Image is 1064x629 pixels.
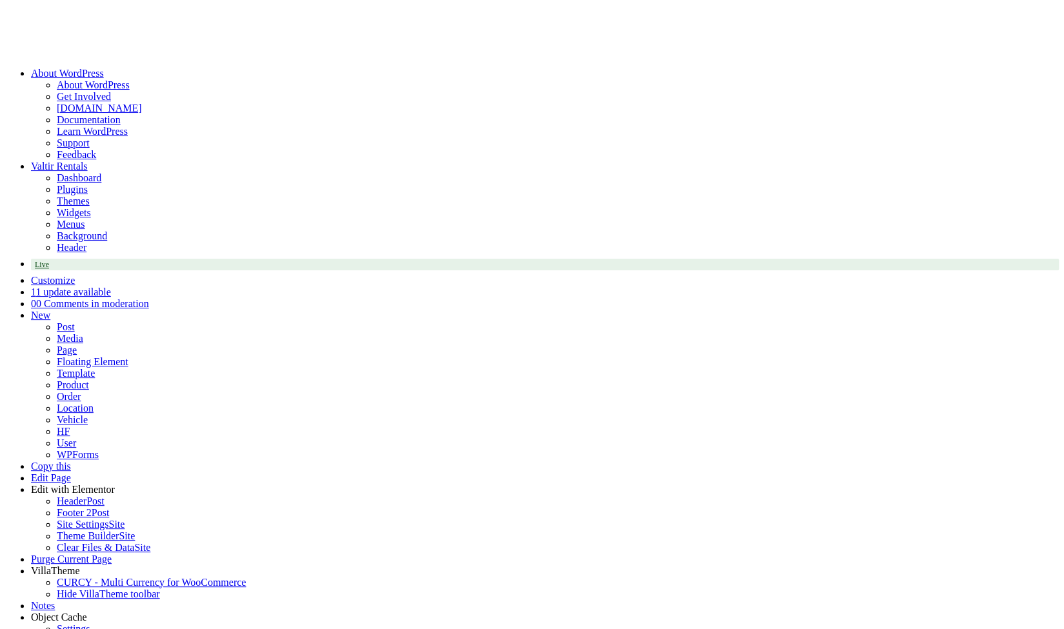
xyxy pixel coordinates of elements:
[31,612,1059,623] div: Object Cache
[31,172,1059,195] ul: Valtir Rentals
[57,114,121,125] a: Documentation
[31,472,71,483] a: Edit Page
[31,275,75,286] a: Customize
[31,286,35,297] span: 1
[31,321,1059,461] ul: New
[57,149,96,160] a: Feedback
[57,542,134,553] span: Clear Files & Data
[57,577,246,588] a: CURCY - Multi Currency for WooCommerce
[57,507,92,518] span: Footer 2
[119,530,135,541] span: Site
[57,344,77,355] a: Page
[57,207,91,218] a: Widgets
[57,542,150,553] a: Clear Files & DataSite
[57,356,128,367] a: Floating Element
[31,484,115,495] span: Edit with Elementor
[57,495,86,506] span: Header
[31,461,71,472] a: Copy this
[31,298,36,309] span: 0
[57,519,108,530] span: Site Settings
[57,530,135,541] a: Theme BuilderSite
[92,507,110,518] span: Post
[57,588,160,599] span: Hide VillaTheme toolbar
[57,495,105,506] a: HeaderPost
[57,79,130,90] a: About WordPress
[57,414,88,425] a: Vehicle
[31,259,1059,270] a: Live
[31,554,112,564] a: Purge Current Page
[57,449,99,460] a: WPForms
[57,137,90,148] a: Support
[31,161,88,172] a: Valtir Rentals
[31,565,1059,577] div: VillaTheme
[57,126,128,137] a: Learn WordPress
[57,391,81,402] a: Order
[57,219,85,230] a: Menus
[134,542,150,553] span: Site
[31,68,104,79] span: About WordPress
[108,519,125,530] span: Site
[57,321,75,332] a: Post
[31,600,55,611] a: Notes
[31,103,1059,161] ul: About WordPress
[57,242,86,253] a: Header
[57,368,95,379] a: Template
[57,333,83,344] a: Media
[57,172,101,183] a: Dashboard
[35,286,110,297] span: 1 update available
[57,507,109,518] a: Footer 2Post
[31,310,50,321] span: New
[57,379,89,390] a: Product
[57,437,76,448] a: User
[57,230,107,241] a: Background
[31,79,1059,103] ul: About WordPress
[57,103,142,114] a: [DOMAIN_NAME]
[57,519,125,530] a: Site SettingsSite
[57,184,88,195] a: Plugins
[57,195,90,206] a: Themes
[86,495,105,506] span: Post
[36,298,149,309] span: 0 Comments in moderation
[57,403,94,414] a: Location
[57,91,111,102] a: Get Involved
[57,426,70,437] a: HF
[31,195,1059,254] ul: Valtir Rentals
[57,530,119,541] span: Theme Builder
